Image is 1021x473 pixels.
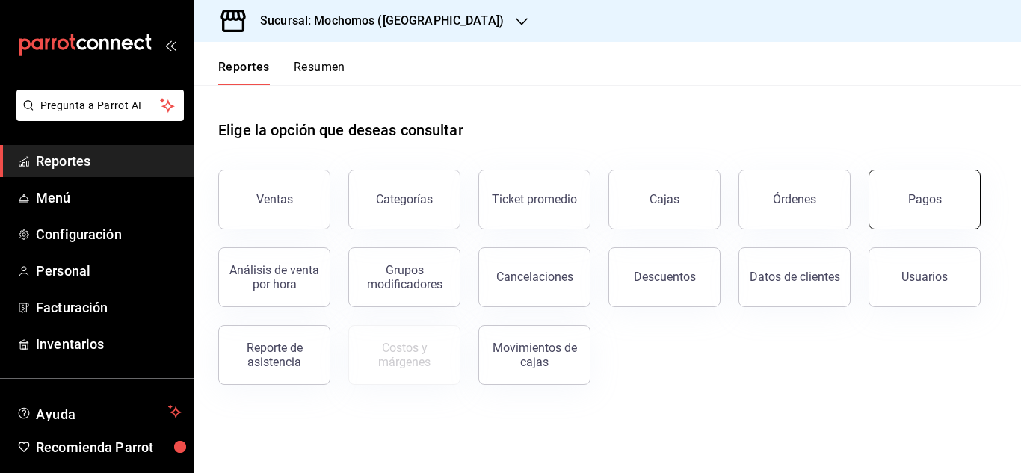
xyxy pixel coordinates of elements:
button: Descuentos [608,247,721,307]
span: Facturación [36,297,182,318]
button: Pagos [869,170,981,229]
div: Categorías [376,192,433,206]
button: Movimientos de cajas [478,325,590,385]
button: Datos de clientes [738,247,851,307]
button: Usuarios [869,247,981,307]
button: Reportes [218,60,270,85]
h3: Sucursal: Mochomos ([GEOGRAPHIC_DATA]) [248,12,504,30]
div: Ventas [256,192,293,206]
button: Ticket promedio [478,170,590,229]
div: Órdenes [773,192,816,206]
span: Configuración [36,224,182,244]
div: Pagos [908,192,942,206]
button: Cancelaciones [478,247,590,307]
button: Análisis de venta por hora [218,247,330,307]
h1: Elige la opción que deseas consultar [218,119,463,141]
div: Datos de clientes [750,270,840,284]
div: Ticket promedio [492,192,577,206]
button: Grupos modificadores [348,247,460,307]
a: Cajas [608,170,721,229]
span: Personal [36,261,182,281]
span: Ayuda [36,403,162,421]
div: Reporte de asistencia [228,341,321,369]
div: Movimientos de cajas [488,341,581,369]
div: navigation tabs [218,60,345,85]
div: Cancelaciones [496,270,573,284]
button: Resumen [294,60,345,85]
a: Pregunta a Parrot AI [10,108,184,124]
div: Análisis de venta por hora [228,263,321,291]
button: Órdenes [738,170,851,229]
span: Menú [36,188,182,208]
div: Cajas [650,191,680,208]
div: Descuentos [634,270,696,284]
button: Ventas [218,170,330,229]
button: open_drawer_menu [164,39,176,51]
div: Grupos modificadores [358,263,451,291]
span: Reportes [36,151,182,171]
div: Costos y márgenes [358,341,451,369]
button: Contrata inventarios para ver este reporte [348,325,460,385]
div: Usuarios [901,270,948,284]
span: Recomienda Parrot [36,437,182,457]
button: Categorías [348,170,460,229]
span: Pregunta a Parrot AI [40,98,161,114]
button: Reporte de asistencia [218,325,330,385]
span: Inventarios [36,334,182,354]
button: Pregunta a Parrot AI [16,90,184,121]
